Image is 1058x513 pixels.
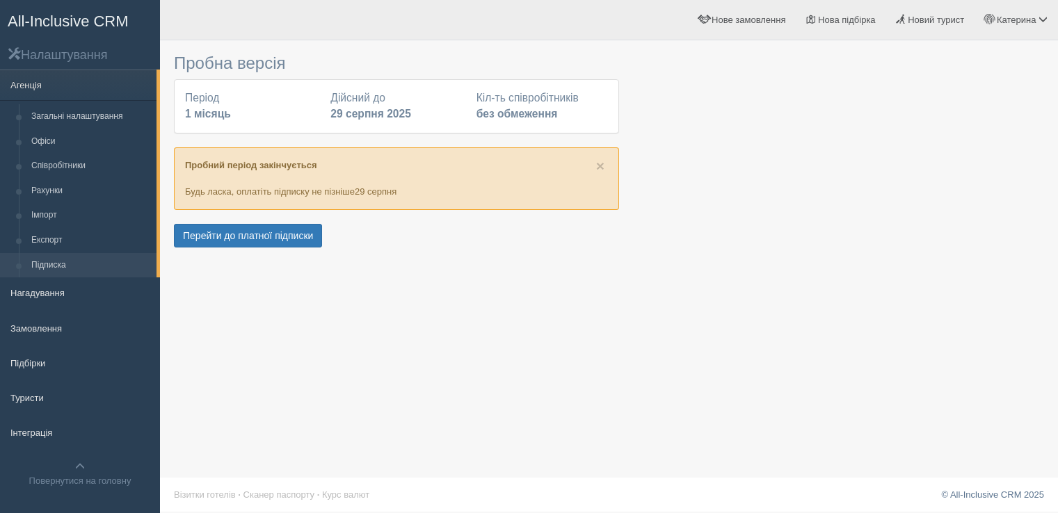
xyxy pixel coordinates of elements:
[1,1,159,39] a: All-Inclusive CRM
[25,253,157,278] a: Підписка
[818,15,876,25] span: Нова підбірка
[174,224,322,247] button: Перейти до платної підписки
[243,489,314,500] a: Сканер паспорту
[908,15,964,25] span: Новий турист
[997,15,1036,25] span: Катерина
[25,154,157,179] a: Співробітники
[185,160,317,170] b: Пробний період закінчується
[712,15,785,25] span: Нове замовлення
[178,90,323,122] div: Період
[317,489,320,500] span: ·
[8,13,129,30] span: All-Inclusive CRM
[596,158,604,174] span: ×
[25,228,157,253] a: Експорт
[322,489,369,500] a: Курс валют
[355,186,396,197] span: 29 серпня
[941,489,1044,500] a: © All-Inclusive CRM 2025
[25,129,157,154] a: Офіси
[323,90,469,122] div: Дійсний до
[470,90,615,122] div: Кіл-ть співробітників
[185,108,231,120] b: 1 місяць
[25,179,157,204] a: Рахунки
[174,147,619,209] div: Будь ласка, оплатіть підписку не пізніше
[476,108,558,120] b: без обмеження
[330,108,411,120] b: 29 серпня 2025
[25,203,157,228] a: Імпорт
[174,489,236,500] a: Візитки готелів
[25,104,157,129] a: Загальні налаштування
[238,489,241,500] span: ·
[174,54,619,72] h3: Пробна версія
